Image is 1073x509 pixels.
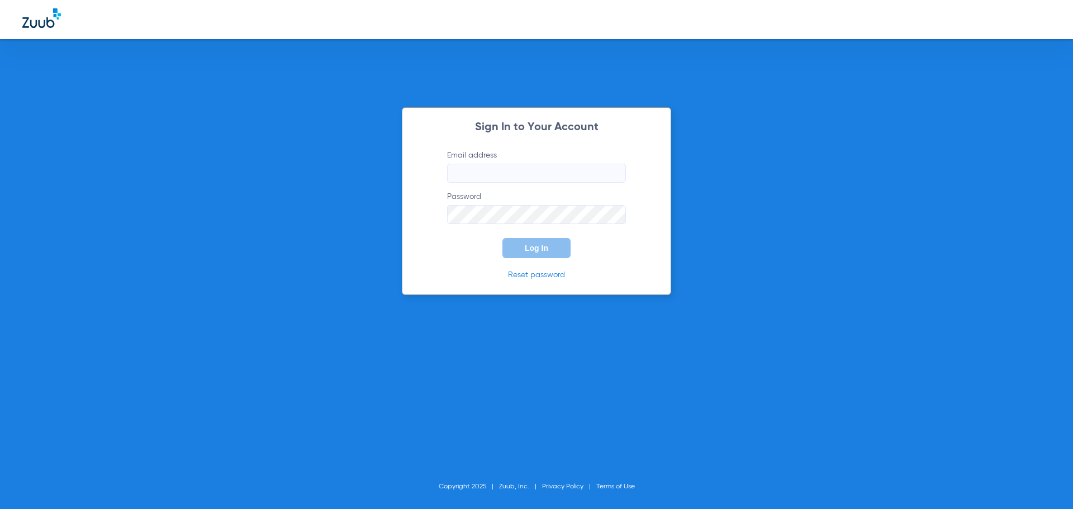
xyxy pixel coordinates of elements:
input: Password [447,205,626,224]
span: Log In [525,244,548,253]
li: Zuub, Inc. [499,481,542,492]
input: Email address [447,164,626,183]
a: Reset password [508,271,565,279]
label: Password [447,191,626,224]
a: Terms of Use [596,483,635,490]
label: Email address [447,150,626,183]
img: Zuub Logo [22,8,61,28]
a: Privacy Policy [542,483,583,490]
button: Log In [502,238,571,258]
h2: Sign In to Your Account [430,122,643,133]
li: Copyright 2025 [439,481,499,492]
